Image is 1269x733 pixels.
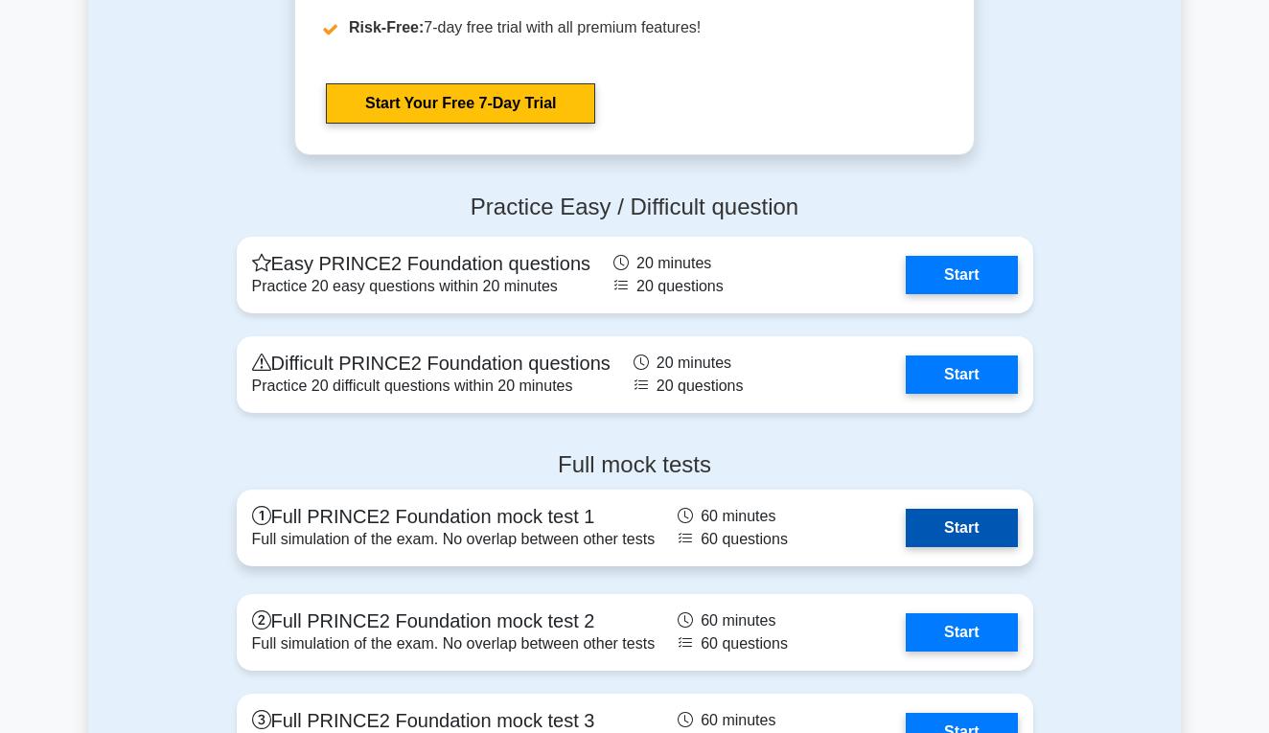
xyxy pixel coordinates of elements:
a: Start [906,613,1017,652]
h4: Practice Easy / Difficult question [237,194,1033,221]
a: Start [906,509,1017,547]
h4: Full mock tests [237,451,1033,479]
a: Start Your Free 7-Day Trial [326,83,595,124]
a: Start [906,355,1017,394]
a: Start [906,256,1017,294]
